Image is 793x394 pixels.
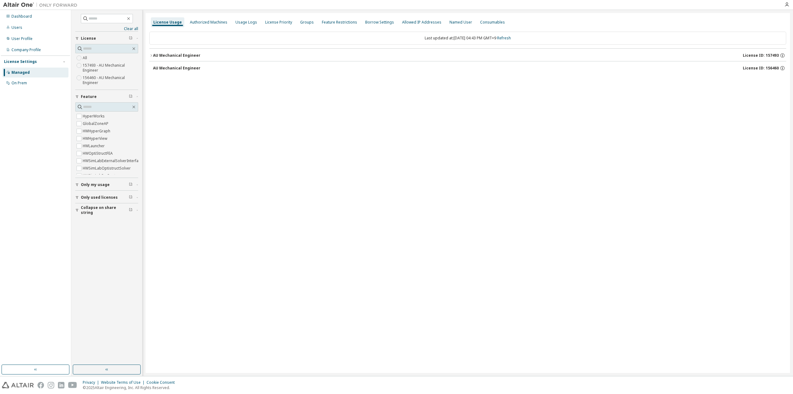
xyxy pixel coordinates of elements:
[37,382,44,388] img: facebook.svg
[190,20,227,25] div: Authorized Machines
[75,32,138,45] button: License
[300,20,314,25] div: Groups
[83,142,106,150] label: HWLauncher
[129,195,133,200] span: Clear filter
[129,208,133,213] span: Clear filter
[11,70,30,75] div: Managed
[48,382,54,388] img: instagram.svg
[402,20,441,25] div: Allowed IP Addresses
[11,47,41,52] div: Company Profile
[2,382,34,388] img: altair_logo.svg
[743,53,779,58] span: License ID: 157493
[83,113,106,120] label: HyperWorks
[153,61,786,75] button: AU Mechanical EngineerLicense ID: 156460
[129,36,133,41] span: Clear filter
[81,36,96,41] span: License
[58,382,64,388] img: linkedin.svg
[235,20,257,25] div: Usage Logs
[83,165,132,172] label: HWSimLabOptistructSolver
[11,25,22,30] div: Users
[75,203,138,217] button: Collapse on share string
[81,182,110,187] span: Only my usage
[75,90,138,104] button: Feature
[83,127,112,135] label: HWHyperGraph
[149,49,786,62] button: AU Mechanical EngineerLicense ID: 157493
[4,59,37,64] div: License Settings
[11,14,32,19] div: Dashboard
[322,20,357,25] div: Feature Restrictions
[75,26,138,31] a: Clear all
[81,94,97,99] span: Feature
[129,94,133,99] span: Clear filter
[83,150,114,157] label: HWOptiStructFEA
[11,36,33,41] div: User Profile
[449,20,472,25] div: Named User
[75,191,138,204] button: Only used licenses
[83,157,144,165] label: HWSimLabExternalSolverInterface
[153,53,200,58] div: AU Mechanical Engineer
[147,380,178,385] div: Cookie Consent
[3,2,81,8] img: Altair One
[75,178,138,192] button: Only my usage
[480,20,505,25] div: Consumables
[81,205,129,215] span: Collapse on share string
[11,81,27,86] div: On Prem
[497,35,511,41] a: Refresh
[265,20,292,25] div: License Priority
[149,32,786,45] div: Last updated at: [DATE] 04:43 PM GMT+9
[743,66,779,71] span: License ID: 156460
[129,182,133,187] span: Clear filter
[153,20,182,25] div: License Usage
[83,380,101,385] div: Privacy
[83,385,178,390] p: © 2025 Altair Engineering, Inc. All Rights Reserved.
[83,74,138,86] label: 156460 - AU Mechanical Engineer
[83,54,88,62] label: All
[83,62,138,74] label: 157493 - AU Mechanical Engineer
[101,380,147,385] div: Website Terms of Use
[83,172,117,179] label: HWSimLabPrePost
[68,382,77,388] img: youtube.svg
[365,20,394,25] div: Borrow Settings
[153,66,200,71] div: AU Mechanical Engineer
[81,195,118,200] span: Only used licenses
[83,120,110,127] label: GlobalZoneAP
[83,135,108,142] label: HWHyperView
